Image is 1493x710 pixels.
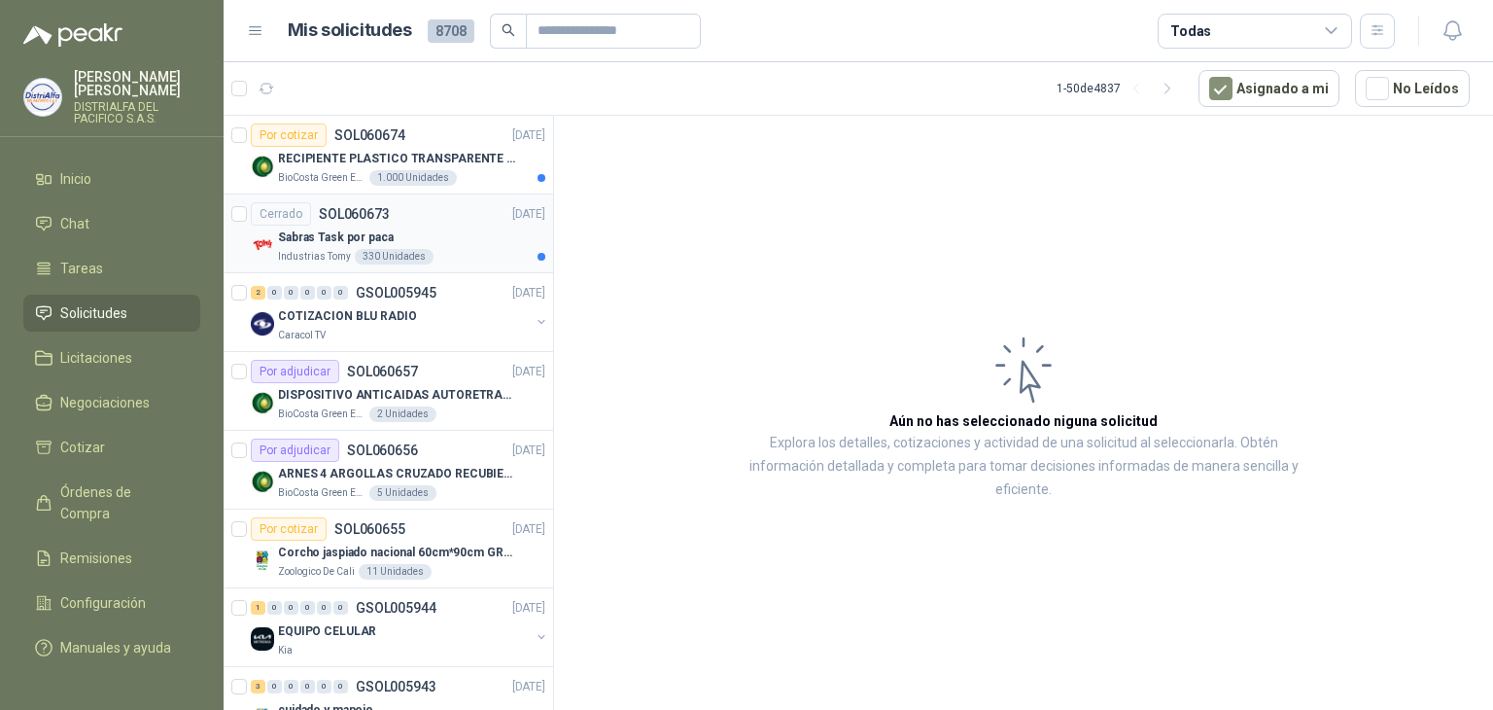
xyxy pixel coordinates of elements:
a: Configuración [23,585,200,621]
p: COTIZACION BLU RADIO [278,307,417,326]
div: 0 [317,680,331,693]
a: Solicitudes [23,295,200,332]
div: 1 - 50 de 4837 [1057,73,1183,104]
a: Licitaciones [23,339,200,376]
span: Órdenes de Compra [60,481,182,524]
p: [DATE] [512,442,545,460]
p: GSOL005943 [356,680,436,693]
p: Caracol TV [278,328,326,343]
p: Zoologico De Cali [278,564,355,580]
img: Company Logo [251,470,274,493]
span: Cotizar [60,437,105,458]
h1: Mis solicitudes [288,17,412,45]
div: 0 [300,286,315,300]
p: RECIPIENTE PLASTICO TRANSPARENTE 500 ML [278,150,520,168]
span: Remisiones [60,548,132,569]
a: Por cotizarSOL060655[DATE] Company LogoCorcho jaspiado nacional 60cm*90cm GROSOR 8MMZoologico De ... [224,510,553,588]
img: Company Logo [251,155,274,178]
div: 0 [284,680,298,693]
a: Negociaciones [23,384,200,421]
img: Company Logo [251,312,274,336]
p: [DATE] [512,126,545,145]
img: Company Logo [24,79,61,116]
a: Tareas [23,250,200,287]
div: 0 [333,601,348,615]
p: GSOL005945 [356,286,436,300]
div: 0 [317,286,331,300]
div: Todas [1170,20,1211,42]
a: Por adjudicarSOL060656[DATE] Company LogoARNES 4 ARGOLLAS CRUZADO RECUBIERTO PVCBioCosta Green En... [224,431,553,510]
div: Por adjudicar [251,360,339,383]
p: DISTRIALFA DEL PACIFICO S.A.S. [74,101,200,124]
p: ARNES 4 ARGOLLAS CRUZADO RECUBIERTO PVC [278,465,520,483]
p: Corcho jaspiado nacional 60cm*90cm GROSOR 8MM [278,544,520,562]
a: Chat [23,205,200,242]
span: Chat [60,213,89,234]
span: Tareas [60,258,103,279]
div: 1 [251,601,265,615]
p: GSOL005944 [356,601,436,615]
p: SOL060655 [334,522,405,536]
div: 0 [267,601,282,615]
p: [DATE] [512,284,545,302]
img: Company Logo [251,233,274,257]
p: SOL060657 [347,365,418,378]
a: 2 0 0 0 0 0 GSOL005945[DATE] Company LogoCOTIZACION BLU RADIOCaracol TV [251,281,549,343]
p: [DATE] [512,599,545,618]
img: Company Logo [251,549,274,572]
span: Licitaciones [60,347,132,369]
span: Solicitudes [60,302,127,324]
img: Company Logo [251,627,274,651]
span: Configuración [60,592,146,614]
img: Logo peakr [23,23,122,47]
p: [DATE] [512,363,545,381]
div: 0 [333,680,348,693]
div: 3 [251,680,265,693]
h3: Aún no has seleccionado niguna solicitud [889,410,1158,432]
div: 0 [300,601,315,615]
span: search [502,23,515,37]
button: No Leídos [1355,70,1470,107]
p: BioCosta Green Energy S.A.S [278,170,365,186]
p: [DATE] [512,520,545,539]
div: 0 [333,286,348,300]
a: Remisiones [23,540,200,577]
p: DISPOSITIVO ANTICAIDAS AUTORETRACTIL [278,386,520,405]
div: 2 [251,286,265,300]
span: Manuales y ayuda [60,637,171,658]
p: [PERSON_NAME] [PERSON_NAME] [74,70,200,97]
div: 2 Unidades [369,407,436,422]
p: BioCosta Green Energy S.A.S [278,485,365,501]
a: Por cotizarSOL060674[DATE] Company LogoRECIPIENTE PLASTICO TRANSPARENTE 500 MLBioCosta Green Ener... [224,116,553,195]
p: SOL060673 [319,207,390,221]
a: Cotizar [23,429,200,466]
a: Manuales y ayuda [23,629,200,666]
a: 1 0 0 0 0 0 GSOL005944[DATE] Company LogoEQUIPO CELULARKia [251,596,549,658]
p: BioCosta Green Energy S.A.S [278,407,365,422]
div: 1.000 Unidades [369,170,457,186]
a: CerradoSOL060673[DATE] Company LogoSabras Task por pacaIndustrias Tomy330 Unidades [224,195,553,273]
div: Cerrado [251,202,311,226]
a: Inicio [23,160,200,197]
p: Industrias Tomy [278,249,351,265]
p: [DATE] [512,678,545,696]
p: Sabras Task por paca [278,229,394,247]
div: 0 [317,601,331,615]
div: 0 [267,680,282,693]
div: 0 [300,680,315,693]
div: 11 Unidades [359,564,432,580]
p: SOL060656 [347,444,418,457]
span: Negociaciones [60,392,150,413]
a: Órdenes de Compra [23,474,200,532]
p: Kia [278,643,293,658]
p: EQUIPO CELULAR [278,622,376,641]
a: Por adjudicarSOL060657[DATE] Company LogoDISPOSITIVO ANTICAIDAS AUTORETRACTILBioCosta Green Energ... [224,352,553,431]
span: 8708 [428,19,474,43]
button: Asignado a mi [1198,70,1339,107]
div: 5 Unidades [369,485,436,501]
div: 0 [284,286,298,300]
p: SOL060674 [334,128,405,142]
div: 330 Unidades [355,249,434,265]
p: [DATE] [512,205,545,224]
div: Por cotizar [251,517,327,541]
